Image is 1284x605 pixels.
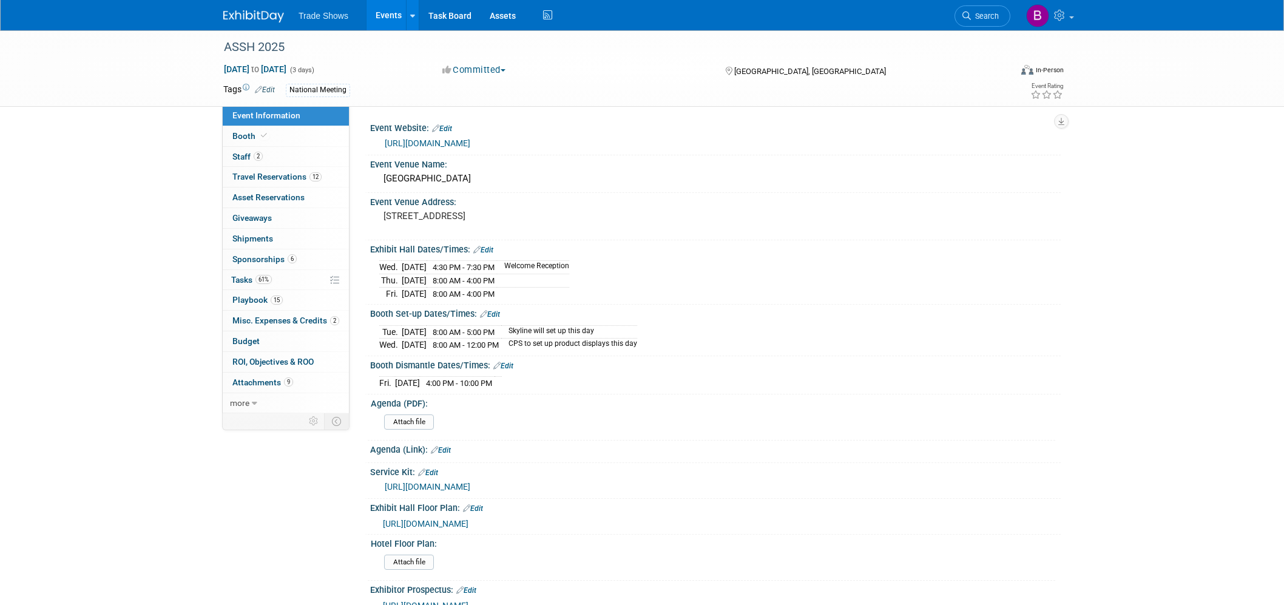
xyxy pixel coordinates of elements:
span: Staff [232,152,263,161]
div: Agenda (Link): [370,441,1061,456]
a: Edit [493,362,513,370]
img: ExhibitDay [223,10,284,22]
div: [GEOGRAPHIC_DATA] [379,169,1052,188]
a: Edit [418,468,438,477]
a: Asset Reservations [223,188,349,208]
td: Wed. [379,261,402,274]
span: to [249,64,261,74]
div: Hotel Floor Plan: [371,535,1055,550]
a: [URL][DOMAIN_NAME] [383,519,468,529]
div: Exhibitor Prospectus: [370,581,1061,597]
div: Event Rating [1030,83,1063,89]
td: Skyline will set up this day [501,325,637,339]
span: 12 [309,172,322,181]
a: Misc. Expenses & Credits2 [223,311,349,331]
a: Shipments [223,229,349,249]
a: ROI, Objectives & ROO [223,352,349,372]
td: Personalize Event Tab Strip [303,413,325,429]
span: Travel Reservations [232,172,322,181]
a: Edit [473,246,493,254]
span: Trade Shows [299,11,348,21]
a: Sponsorships6 [223,249,349,269]
td: Tags [223,83,275,97]
span: 8:00 AM - 4:00 PM [433,276,495,285]
span: 8:00 AM - 12:00 PM [433,340,499,350]
div: Event Venue Address: [370,193,1061,208]
div: Event Website: [370,119,1061,135]
div: Booth Dismantle Dates/Times: [370,356,1061,372]
div: Event Venue Name: [370,155,1061,171]
pre: [STREET_ADDRESS] [384,211,644,221]
a: [URL][DOMAIN_NAME] [385,138,470,148]
span: Playbook [232,295,283,305]
a: Event Information [223,106,349,126]
div: Exhibit Hall Floor Plan: [370,499,1061,515]
div: Booth Set-up Dates/Times: [370,305,1061,320]
td: Thu. [379,274,402,288]
span: 9 [284,377,293,387]
a: Giveaways [223,208,349,228]
div: In-Person [1035,66,1064,75]
a: Edit [456,586,476,595]
a: more [223,393,349,413]
div: ASSH 2025 [220,36,992,58]
span: 4:00 PM - 10:00 PM [426,379,492,388]
span: 6 [288,254,297,263]
div: Exhibit Hall Dates/Times: [370,240,1061,256]
img: Becca Rensi [1026,4,1049,27]
button: Committed [438,64,510,76]
span: Giveaways [232,213,272,223]
a: Edit [255,86,275,94]
span: Attachments [232,377,293,387]
td: Tue. [379,325,402,339]
td: Fri. [379,287,402,300]
span: Booth [232,131,269,141]
span: Asset Reservations [232,192,305,202]
span: Sponsorships [232,254,297,264]
span: Misc. Expenses & Credits [232,316,339,325]
td: Wed. [379,339,402,351]
td: [DATE] [395,377,420,390]
img: Format-Inperson.png [1021,65,1033,75]
a: Attachments9 [223,373,349,393]
div: National Meeting [286,84,350,96]
a: Staff2 [223,147,349,167]
a: Tasks61% [223,270,349,290]
a: Playbook15 [223,290,349,310]
span: 2 [254,152,263,161]
a: Edit [431,446,451,455]
span: 4:30 PM - 7:30 PM [433,263,495,272]
span: (3 days) [289,66,314,74]
span: 8:00 AM - 4:00 PM [433,289,495,299]
span: Shipments [232,234,273,243]
a: Edit [480,310,500,319]
td: [DATE] [402,325,427,339]
div: Event Format [939,63,1064,81]
span: Tasks [231,275,272,285]
td: [DATE] [402,261,427,274]
span: [DATE] [DATE] [223,64,287,75]
i: Booth reservation complete [261,132,267,139]
a: Budget [223,331,349,351]
a: Booth [223,126,349,146]
td: [DATE] [402,274,427,288]
td: Toggle Event Tabs [325,413,350,429]
td: [DATE] [402,339,427,351]
span: ROI, Objectives & ROO [232,357,314,367]
a: [URL][DOMAIN_NAME] [385,482,470,492]
span: Search [971,12,999,21]
td: [DATE] [402,287,427,300]
span: 15 [271,296,283,305]
td: Fri. [379,377,395,390]
a: Edit [432,124,452,133]
td: CPS to set up product displays this day [501,339,637,351]
a: Edit [463,504,483,513]
div: Service Kit: [370,463,1061,479]
span: Budget [232,336,260,346]
a: Search [955,5,1010,27]
td: Welcome Reception [497,261,569,274]
div: Agenda (PDF): [371,394,1055,410]
span: more [230,398,249,408]
span: 61% [255,275,272,284]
